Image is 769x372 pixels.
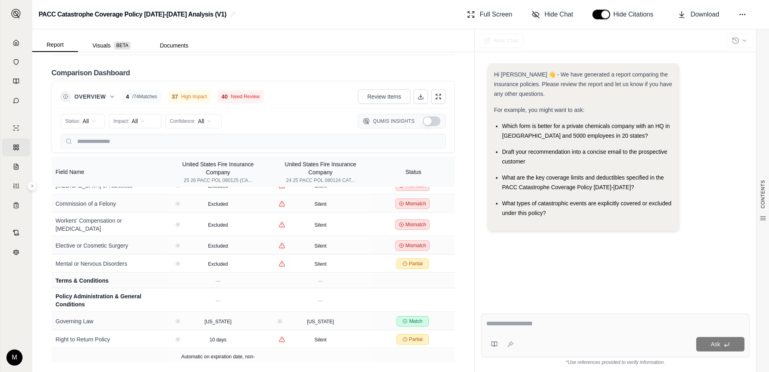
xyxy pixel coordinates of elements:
[56,317,163,325] div: Governing Law
[56,200,163,208] div: Commission of a Felony
[405,200,426,207] span: Mismatch
[502,123,670,139] span: Which form is better for a private chemicals company with an HQ in [GEOGRAPHIC_DATA] and 5000 emp...
[276,257,288,270] button: View confidence details
[276,197,288,210] button: View confidence details
[674,6,722,23] button: Download
[65,118,80,124] span: Status:
[760,180,766,209] span: CONTENTS
[409,260,423,267] span: Partial
[216,298,220,304] span: —
[528,6,576,23] button: Hide Chat
[2,243,30,261] a: Legal Search Engine
[315,261,327,267] span: Silent
[78,39,145,52] button: Visuals
[82,117,89,125] span: All
[480,10,512,19] span: Full Screen
[174,177,262,184] div: 25 26 PACC POL 080125 (CA...
[315,201,327,207] span: Silent
[8,6,24,22] button: Expand sidebar
[405,221,426,228] span: Mismatch
[51,157,167,187] th: Field Name
[276,160,364,176] div: United States Fire Insurance Company
[494,71,672,97] span: Hi [PERSON_NAME] 👋 - We have generated a report comparing the insurance policies. Please review t...
[409,336,423,343] span: Partial
[464,6,516,23] button: Full Screen
[502,149,667,165] span: Draft your recommendation into a concise email to the prospective customer
[2,224,30,242] a: Contract Analysis
[198,117,204,125] span: All
[61,114,105,128] button: Status:All
[315,222,327,228] span: Silent
[613,10,658,19] span: Hide Citations
[56,335,163,343] div: Right to Return Policy
[74,93,106,101] span: Overview
[173,220,182,229] button: View confidence details
[56,242,163,250] div: Elective or Cosmetic Surgery
[413,89,428,104] button: Download Excel
[173,241,182,250] button: View confidence details
[172,93,178,101] span: 37
[32,38,78,52] button: Report
[372,157,455,187] th: Status
[2,92,30,110] a: Chat
[205,319,232,324] span: [US_STATE]
[173,199,182,208] button: View confidence details
[216,278,220,284] span: —
[494,107,584,113] span: For example, you might want to ask:
[113,118,129,124] span: Impact:
[208,261,228,267] span: Excluded
[502,174,664,190] span: What are the key coverage limits and deductibles specified in the PACC Catastrophe Coverage Polic...
[173,317,182,326] button: View confidence details
[307,319,334,324] span: [US_STATE]
[276,218,288,231] button: View confidence details
[315,337,327,343] span: Silent
[132,93,157,100] span: / 74 Matches
[221,93,228,101] span: 40
[276,177,364,184] div: 24 25 PACC POL 080124 CAT...
[56,277,163,285] div: Terms & Conditions
[114,41,131,50] span: BETA
[6,349,23,366] div: M
[373,118,415,124] span: Qumis Insights
[318,298,323,304] span: —
[109,114,161,128] button: Impact:All
[409,318,422,324] span: Match
[2,158,30,176] a: Claim Coverage
[11,9,21,19] img: Expand sidebar
[315,243,327,249] span: Silent
[405,242,426,249] span: Mismatch
[711,341,720,347] span: Ask
[431,89,446,104] button: Expand Table
[51,67,130,79] h2: Comparison Dashboard
[691,10,719,19] span: Download
[173,335,182,344] button: View confidence details
[132,117,138,125] span: All
[74,93,115,101] button: Overview
[2,138,30,156] a: Policy Comparisons
[276,317,284,326] button: View confidence details
[208,222,228,228] span: Excluded
[276,239,288,252] button: View confidence details
[208,201,228,207] span: Excluded
[174,160,262,176] div: United States Fire Insurance Company
[173,259,182,268] button: View confidence details
[481,358,750,366] div: *Use references provided to verify information.
[358,89,410,104] button: Review Items
[231,93,259,100] span: Need Review
[2,53,30,71] a: Documents Vault
[208,243,228,249] span: Excluded
[56,260,163,268] div: Mental or Nervous Disorders
[56,292,163,308] div: Policy Administration & General Conditions
[27,181,37,191] button: Expand sidebar
[2,34,30,52] a: Home
[126,93,129,101] span: 4
[276,333,288,346] button: View confidence details
[2,177,30,195] a: Custom Report
[165,114,222,128] button: Confidence:All
[2,196,30,214] a: Coverage Table
[56,217,163,233] div: Workers' Compensation or [MEDICAL_DATA]
[318,278,323,284] span: —
[145,39,203,52] button: Documents
[367,93,401,101] span: Review Items
[210,337,226,343] span: 10 days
